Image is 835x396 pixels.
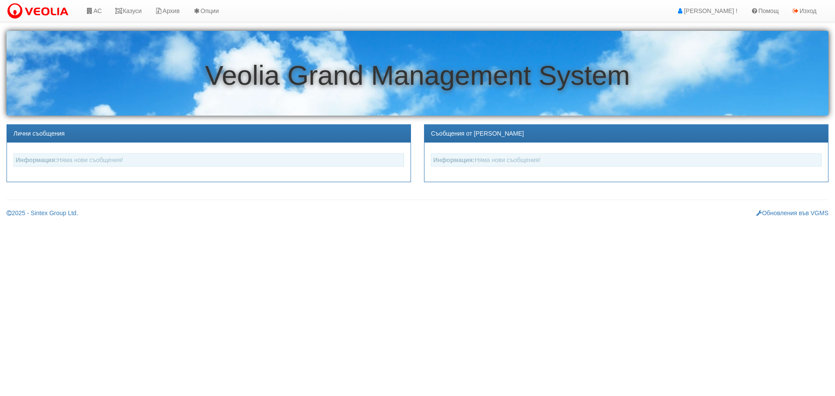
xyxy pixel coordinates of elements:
a: Обновления във VGMS [756,210,828,216]
a: 2025 - Sintex Group Ltd. [7,210,78,216]
div: Няма нови съобщения! [13,153,404,166]
div: Няма нови съобщения! [431,153,822,166]
h1: Veolia Grand Management System [7,60,828,90]
strong: Информация: [16,156,57,163]
div: Съобщения от [PERSON_NAME] [424,125,828,143]
strong: Информация: [433,156,475,163]
img: VeoliaLogo.png [7,2,73,20]
div: Лични съобщения [7,125,411,143]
